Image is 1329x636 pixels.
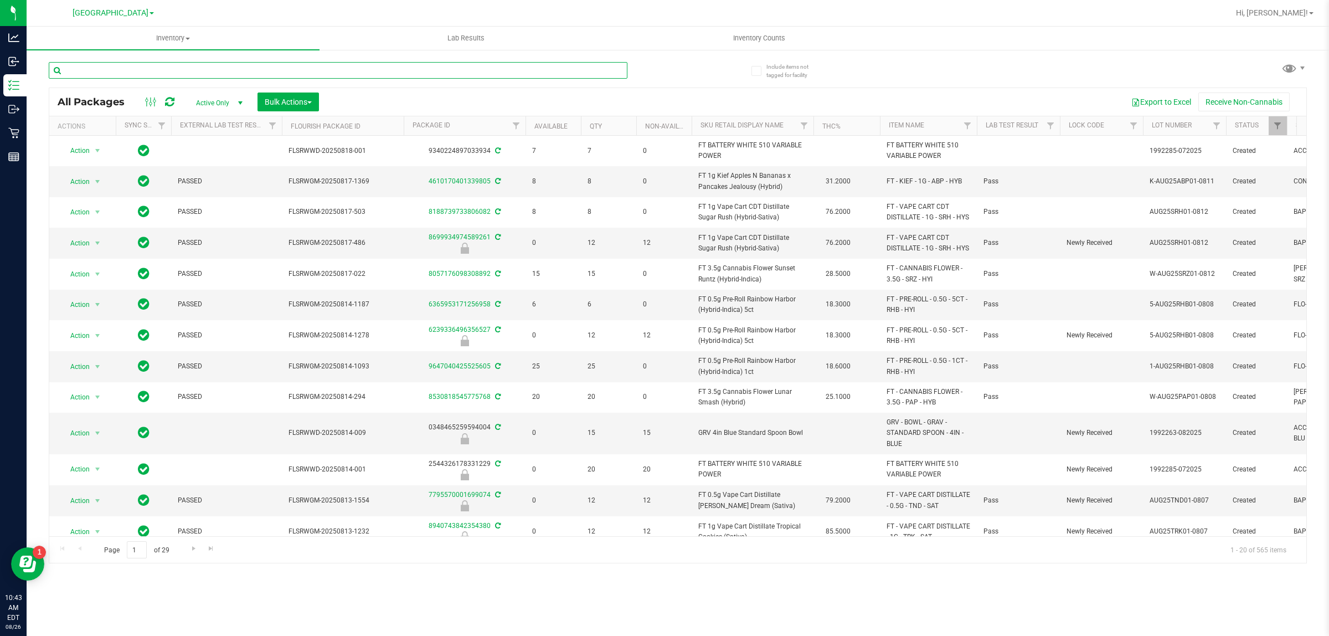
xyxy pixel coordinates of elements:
[493,147,501,155] span: Sync from Compliance System
[1233,238,1280,248] span: Created
[91,235,105,251] span: select
[532,392,574,402] span: 20
[91,143,105,158] span: select
[532,526,574,537] span: 0
[698,233,807,254] span: FT 1g Vape Cart CDT Distillate Sugar Rush (Hybrid-Sativa)
[91,204,105,220] span: select
[698,263,807,284] span: FT 3.5g Cannabis Flower Sunset Runtz (Hybrid-Indica)
[698,459,807,480] span: FT BATTERY WHITE 510 VARIABLE POWER
[1042,116,1060,135] a: Filter
[178,392,275,402] span: PASSED
[8,127,19,139] inline-svg: Retail
[698,387,807,408] span: FT 3.5g Cannabis Flower Lunar Smash (Hybrid)
[887,459,970,480] span: FT BATTERY WHITE 510 VARIABLE POWER
[8,32,19,43] inline-svg: Analytics
[983,207,1053,217] span: Pass
[820,173,856,189] span: 31.2000
[402,422,527,444] div: 0348465259594004
[698,325,807,346] span: FT 0.5g Pre-Roll Rainbow Harbor (Hybrid-Indica) 5ct
[138,389,150,404] span: In Sync
[532,238,574,248] span: 0
[643,526,685,537] span: 12
[588,495,630,506] span: 12
[507,116,526,135] a: Filter
[822,122,841,130] a: THC%
[532,361,574,372] span: 25
[1067,526,1136,537] span: Newly Received
[983,495,1053,506] span: Pass
[643,238,685,248] span: 12
[91,266,105,282] span: select
[588,428,630,438] span: 15
[983,238,1053,248] span: Pass
[138,266,150,281] span: In Sync
[289,146,397,156] span: FLSRWWD-20250818-001
[138,296,150,312] span: In Sync
[1067,495,1136,506] span: Newly Received
[60,143,90,158] span: Action
[289,392,397,402] span: FLSRWGM-20250814-294
[178,330,275,341] span: PASSED
[588,238,630,248] span: 12
[138,327,150,343] span: In Sync
[983,361,1053,372] span: Pass
[402,243,527,254] div: Newly Received
[91,389,105,405] span: select
[429,326,491,334] a: 6239336496356527
[698,356,807,377] span: FT 0.5g Pre-Roll Rainbow Harbor (Hybrid-Indica) 1ct
[643,330,685,341] span: 12
[1233,269,1280,279] span: Created
[138,204,150,219] span: In Sync
[612,27,905,50] a: Inventory Counts
[402,335,527,346] div: Newly Received
[178,176,275,187] span: PASSED
[138,493,150,508] span: In Sync
[289,207,397,217] span: FLSRWGM-20250817-503
[1222,541,1295,558] span: 1 - 20 of 565 items
[289,495,397,506] span: FLSRWGM-20250813-1554
[532,330,574,341] span: 0
[153,116,171,135] a: Filter
[178,526,275,537] span: PASSED
[1150,146,1219,156] span: 1992285-072025
[1150,464,1219,475] span: 1992285-072025
[532,269,574,279] span: 15
[493,491,501,499] span: Sync from Compliance System
[820,266,856,282] span: 28.5000
[643,269,685,279] span: 0
[178,207,275,217] span: PASSED
[402,433,527,444] div: Newly Received
[320,27,612,50] a: Lab Results
[645,122,694,130] a: Non-Available
[532,176,574,187] span: 8
[429,393,491,401] a: 8530818545775768
[983,526,1053,537] span: Pass
[8,80,19,91] inline-svg: Inventory
[820,327,856,343] span: 18.3000
[125,121,167,129] a: Sync Status
[983,269,1053,279] span: Pass
[532,299,574,310] span: 6
[289,464,397,475] span: FLSRWWD-20250814-001
[95,541,178,558] span: Page of 29
[588,269,630,279] span: 15
[1150,330,1219,341] span: 5-AUG25RHB01-0808
[60,328,90,343] span: Action
[493,362,501,370] span: Sync from Compliance System
[493,393,501,401] span: Sync from Compliance System
[60,493,90,509] span: Action
[27,33,320,43] span: Inventory
[203,541,219,556] a: Go to the last page
[532,146,574,156] span: 7
[698,140,807,161] span: FT BATTERY WHITE 510 VARIABLE POWER
[33,546,46,559] iframe: Resource center unread badge
[887,233,970,254] span: FT - VAPE CART CDT DISTILLATE - 1G - SRH - HYS
[432,33,499,43] span: Lab Results
[698,202,807,223] span: FT 1g Vape Cart CDT Distillate Sugar Rush (Hybrid-Sativa)
[402,469,527,480] div: Newly Received
[887,356,970,377] span: FT - PRE-ROLL - 0.5G - 1CT - RHB - HYI
[983,330,1053,341] span: Pass
[91,359,105,375] span: select
[887,202,970,223] span: FT - VAPE CART CDT DISTILLATE - 1G - SRH - HYS
[887,387,970,408] span: FT - CANNABIS FLOWER - 3.5G - PAP - HYB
